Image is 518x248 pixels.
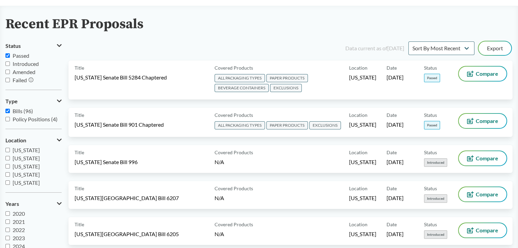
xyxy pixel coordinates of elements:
span: Title [75,64,84,71]
span: ALL PACKAGING TYPES [215,121,265,129]
span: [DATE] [387,121,404,128]
span: Title [75,111,84,119]
input: Failed [5,78,10,82]
span: Covered Products [215,221,253,228]
span: [DATE] [387,230,404,238]
span: Passed [424,74,440,82]
input: [US_STATE] [5,156,10,160]
button: Compare [459,187,506,201]
button: Compare [459,67,506,81]
span: Status [424,221,437,228]
span: [US_STATE] [13,147,40,153]
input: 2023 [5,236,10,240]
input: [US_STATE] [5,172,10,177]
span: Date [387,111,397,119]
span: N/A [215,231,224,237]
span: Location [5,137,26,143]
span: Covered Products [215,111,253,119]
span: [US_STATE] Senate Bill 996 [75,158,138,166]
span: N/A [215,195,224,201]
button: Location [5,135,62,146]
span: [US_STATE] Senate Bill 5284 Chaptered [75,74,167,81]
span: [US_STATE] [349,230,376,238]
span: [US_STATE] [13,179,40,186]
span: PAPER PRODUCTS [266,121,308,129]
span: [US_STATE][GEOGRAPHIC_DATA] Bill 6205 [75,230,179,238]
input: [US_STATE] [5,180,10,185]
span: 2023 [13,235,25,241]
span: Compare [476,118,498,124]
span: [US_STATE] [349,194,376,202]
span: [US_STATE] [13,155,40,161]
span: EXCLUSIONS [309,121,341,129]
span: N/A [215,159,224,165]
input: Policy Positions (4) [5,117,10,121]
span: [US_STATE] [349,121,376,128]
span: Compare [476,228,498,233]
span: Title [75,149,84,156]
input: Passed [5,53,10,58]
span: Years [5,201,19,207]
span: Covered Products [215,64,253,71]
button: Compare [459,151,506,165]
span: [US_STATE][GEOGRAPHIC_DATA] Bill 6207 [75,194,179,202]
span: [DATE] [387,158,404,166]
span: 2022 [13,227,25,233]
input: Bills (96) [5,109,10,113]
button: Type [5,95,62,107]
span: [DATE] [387,74,404,81]
input: Amended [5,70,10,74]
span: Status [424,149,437,156]
input: 2021 [5,219,10,224]
span: Covered Products [215,185,253,192]
span: Introduced [13,60,39,67]
input: 2020 [5,211,10,216]
div: Data current as of [DATE] [345,44,404,52]
span: Location [349,221,367,228]
button: Export [478,41,511,55]
h2: Recent EPR Proposals [5,17,143,32]
span: [US_STATE] Senate Bill 901 Chaptered [75,121,164,128]
span: Date [387,149,397,156]
button: Status [5,40,62,52]
span: Introduced [424,158,447,167]
span: [US_STATE] [349,74,376,81]
span: Introduced [424,230,447,239]
span: Location [349,111,367,119]
span: Date [387,185,397,192]
input: Introduced [5,61,10,66]
span: ALL PACKAGING TYPES [215,74,265,82]
span: [US_STATE] [13,171,40,178]
span: Location [349,64,367,71]
span: Amended [13,69,35,75]
span: Date [387,64,397,71]
span: Status [424,64,437,71]
span: Bills (96) [13,108,33,114]
span: Status [424,185,437,192]
input: 2022 [5,228,10,232]
span: Passed [424,121,440,129]
span: BEVERAGE CONTAINERS [215,84,269,92]
span: Compare [476,71,498,76]
span: Title [75,185,84,192]
span: Policy Positions (4) [13,116,58,122]
span: PAPER PRODUCTS [266,74,308,82]
span: Compare [476,156,498,161]
span: EXCLUSIONS [270,84,302,92]
span: Introduced [424,194,447,203]
button: Compare [459,114,506,128]
span: [DATE] [387,194,404,202]
span: Date [387,221,397,228]
input: [US_STATE] [5,148,10,152]
span: Passed [13,52,29,59]
input: [US_STATE] [5,164,10,169]
span: 2021 [13,218,25,225]
span: Title [75,221,84,228]
span: Type [5,98,18,104]
span: Compare [476,192,498,197]
span: Status [5,43,21,49]
span: [US_STATE] [13,163,40,170]
span: Failed [13,77,27,83]
span: Location [349,149,367,156]
button: Compare [459,223,506,237]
